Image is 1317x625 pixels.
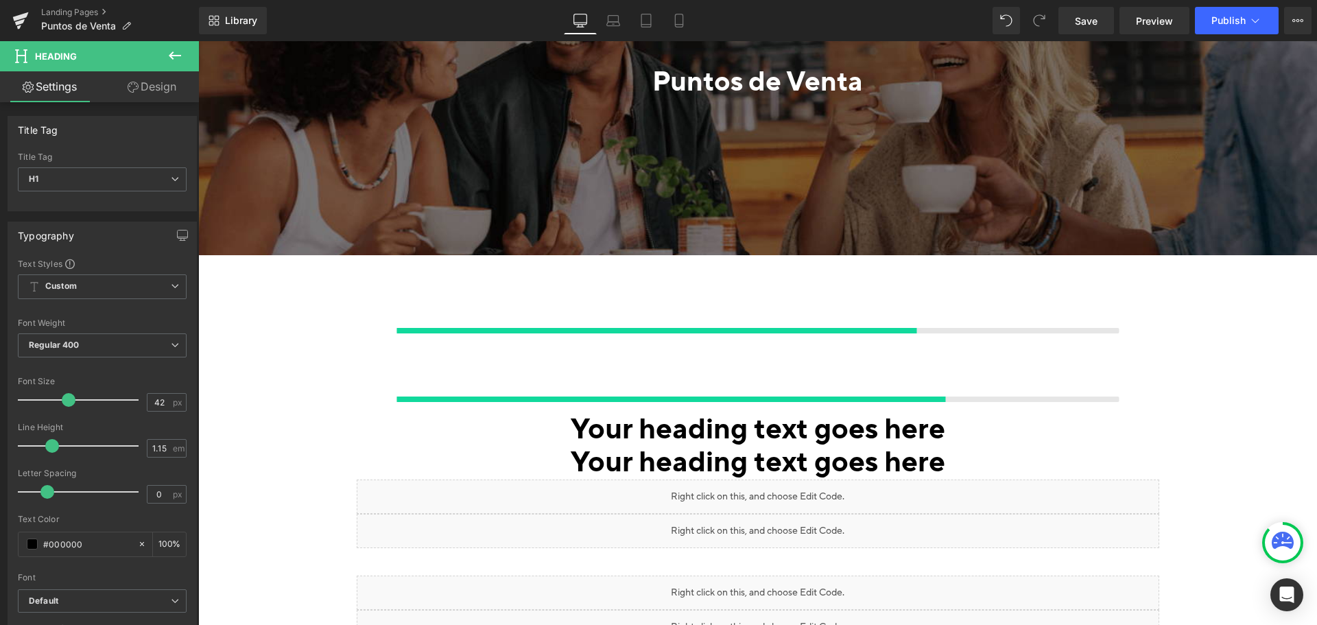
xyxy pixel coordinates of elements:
[173,398,185,407] span: px
[45,281,77,292] b: Custom
[18,573,187,582] div: Font
[29,174,38,184] b: H1
[153,532,186,556] div: %
[173,444,185,453] span: em
[1119,7,1189,34] a: Preview
[43,536,131,552] input: Color
[1136,14,1173,28] span: Preview
[630,7,663,34] a: Tablet
[35,51,77,62] span: Heading
[1284,7,1312,34] button: More
[1270,578,1303,611] div: Open Intercom Messenger
[1025,7,1053,34] button: Redo
[18,152,187,162] div: Title Tag
[1195,7,1279,34] button: Publish
[1075,14,1097,28] span: Save
[173,490,185,499] span: px
[564,7,597,34] a: Desktop
[597,7,630,34] a: Laptop
[41,21,116,32] span: Puntos de Venta
[18,515,187,524] div: Text Color
[18,469,187,478] div: Letter Spacing
[993,7,1020,34] button: Undo
[368,23,752,59] h1: Puntos de Venta
[18,222,74,241] div: Typography
[18,318,187,328] div: Font Weight
[18,258,187,269] div: Text Styles
[29,340,80,350] b: Regular 400
[18,423,187,432] div: Line Height
[199,7,267,34] a: New Library
[18,117,58,136] div: Title Tag
[158,372,961,405] h1: Your heading text goes here
[663,7,696,34] a: Mobile
[1211,15,1246,26] span: Publish
[158,405,961,438] h1: Your heading text goes here
[18,377,187,386] div: Font Size
[225,14,257,27] span: Library
[29,595,58,607] i: Default
[102,71,202,102] a: Design
[41,7,199,18] a: Landing Pages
